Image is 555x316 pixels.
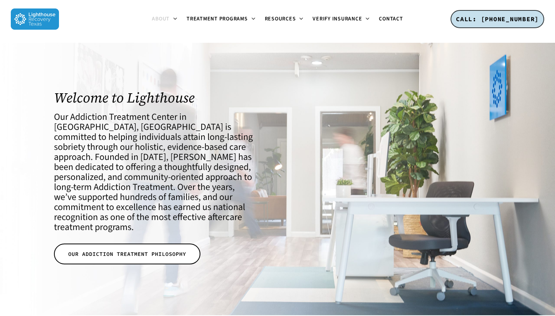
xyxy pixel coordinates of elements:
[379,15,403,23] span: Contact
[11,8,59,30] img: Lighthouse Recovery Texas
[456,15,539,23] span: CALL: [PHONE_NUMBER]
[187,15,248,23] span: Treatment Programs
[260,16,308,22] a: Resources
[451,10,544,29] a: CALL: [PHONE_NUMBER]
[308,16,374,22] a: Verify Insurance
[182,16,260,22] a: Treatment Programs
[374,16,407,22] a: Contact
[152,15,170,23] span: About
[54,244,200,264] a: OUR ADDICTION TREATMENT PHILOSOPHY
[68,250,186,258] span: OUR ADDICTION TREATMENT PHILOSOPHY
[54,90,253,106] h1: Welcome to Lighthouse
[147,16,182,22] a: About
[313,15,362,23] span: Verify Insurance
[265,15,296,23] span: Resources
[54,112,253,232] h4: Our Addiction Treatment Center in [GEOGRAPHIC_DATA], [GEOGRAPHIC_DATA] is committed to helping in...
